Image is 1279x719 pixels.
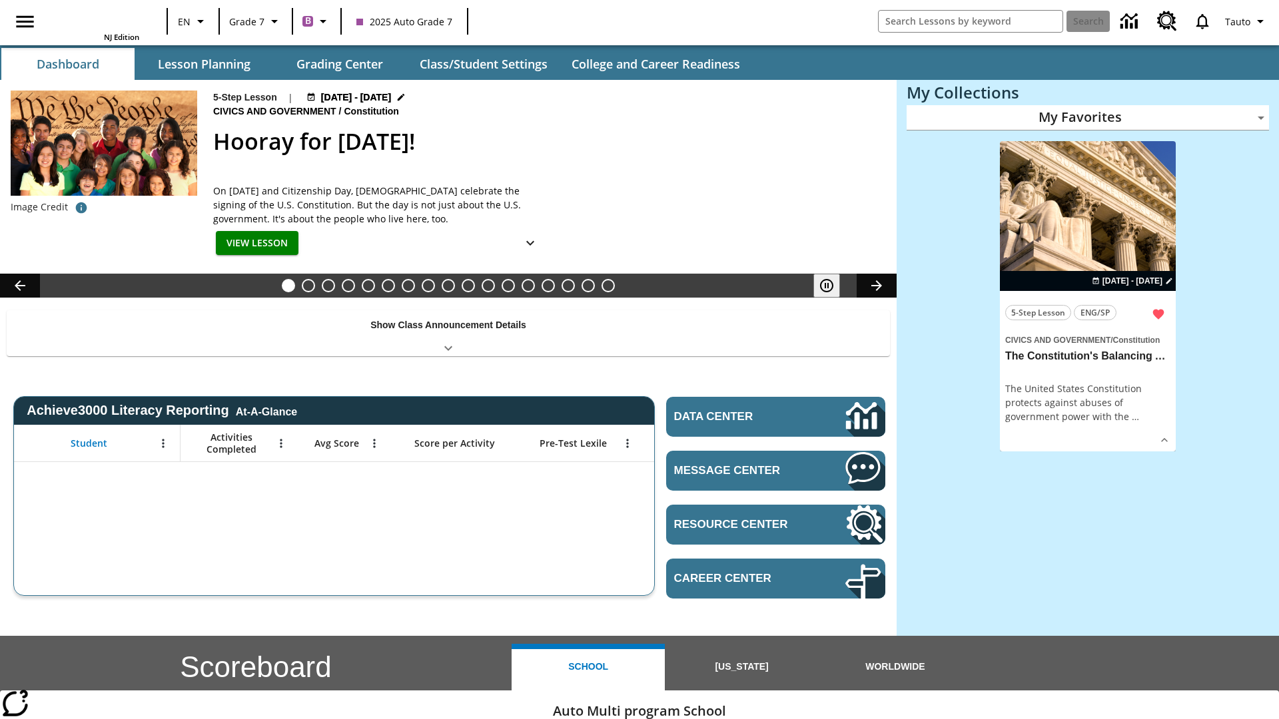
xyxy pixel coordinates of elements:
span: Constitution [1113,336,1160,345]
button: [US_STATE] [665,644,818,690]
button: Pause [813,274,840,298]
button: Show Details [517,231,544,256]
span: [DATE] - [DATE] [1102,275,1162,287]
div: My Favorites [907,105,1269,130]
button: Slide 8 The Last Homesteaders [422,279,435,292]
div: On [DATE] and Citizenship Day, [DEMOGRAPHIC_DATA] celebrate the signing of the U.S. Constitution.... [213,184,546,226]
span: [DATE] - [DATE] [321,91,391,105]
p: Show Class Announcement Details [370,318,526,332]
input: search field [879,11,1063,32]
span: Avg Score [314,437,359,449]
button: Open side menu [5,2,45,41]
span: Civics and Government [213,105,339,119]
span: Pre-Test Lexile [540,437,607,449]
button: ENG/SP [1074,305,1116,320]
span: 2025 Auto Grade 7 [356,15,452,29]
span: NJ Edition [104,32,139,42]
button: Slide 3 Back On Earth [322,279,335,292]
button: Image credit: doublediamondphoto/E+/Getty Images (background); FatCamera/iStock/Getty Images Plus [68,196,95,220]
button: Slide 17 Point of View [602,279,615,292]
button: Slide 16 The Constitution's Balancing Act [582,279,595,292]
span: Career Center [674,572,805,585]
button: Slide 12 The Invasion of the Free CD [502,279,515,292]
a: Data Center [666,397,885,437]
button: Aug 24 - Aug 24 Choose Dates [1089,275,1176,287]
button: Class/Student Settings [409,48,558,80]
button: Slide 13 Mixed Practice: Citing Evidence [522,279,535,292]
div: Pause [813,274,853,298]
span: Resource Center [674,518,805,531]
div: Home [53,4,139,42]
h2: Hooray for Constitution Day! [213,124,881,158]
button: Open Menu [364,433,384,453]
button: Language: EN, Select a language [172,9,214,33]
button: Aug 24 - Aug 24 Choose Dates [304,91,409,105]
button: School [512,644,665,690]
h3: My Collections [907,83,1269,102]
button: Open Menu [271,433,291,453]
button: Boost Class color is purple. Change class color [297,9,336,33]
span: 5-Step Lesson [1011,306,1065,320]
button: Slide 2 Get Ready to Celebrate Juneteenth! [302,279,315,292]
button: Open Menu [153,433,173,453]
button: Slide 7 Private! Keep Out! [402,279,415,292]
span: Activities Completed [187,431,275,455]
button: Slide 15 Career Lesson [562,279,575,292]
button: Open Menu [618,433,638,453]
a: Resource Center, Will open in new tab [666,505,885,545]
span: EN [178,15,191,29]
a: Career Center [666,559,885,599]
span: Civics and Government [1005,336,1110,345]
button: Slide 11 Fashion Forward in Ancient Rome [482,279,495,292]
button: Slide 9 Solar Power to the People [442,279,455,292]
span: / [1110,336,1112,345]
div: lesson details [1000,141,1176,452]
button: 5-Step Lesson [1005,305,1071,320]
p: 5-Step Lesson [213,91,277,105]
button: Slide 4 Free Returns: A Gain or a Drain? [342,279,355,292]
button: Remove from Favorites [1146,302,1170,326]
span: ENG/SP [1080,306,1110,320]
button: Dashboard [1,48,135,80]
button: Grading Center [273,48,406,80]
button: Slide 14 Pre-release lesson [542,279,555,292]
span: Message Center [674,464,805,477]
span: Student [71,437,107,449]
span: Tauto [1225,15,1250,29]
button: Worldwide [819,644,972,690]
img: A group of children smile against a background showing the U.S. Constitution, with the first line... [11,91,197,196]
button: Slide 10 Attack of the Terrifying Tomatoes [462,279,475,292]
span: B [305,13,311,29]
span: … [1132,410,1139,423]
button: Slide 1 Hooray for Constitution Day! [282,279,295,292]
button: Grade: Grade 7, Select a grade [224,9,288,33]
span: Score per Activity [414,437,495,449]
span: / [339,106,342,117]
button: Lesson carousel, Next [857,274,897,298]
button: College and Career Readiness [561,48,751,80]
span: Data Center [674,410,800,423]
span: | [288,91,293,105]
a: Resource Center, Will open in new tab [1149,3,1185,39]
button: Slide 6 Cruise Ships: Making Waves [382,279,395,292]
h3: The Constitution's Balancing Act [1005,350,1170,363]
button: Slide 5 Time for Moon Rules? [362,279,375,292]
div: At-A-Glance [236,403,297,418]
a: Home [53,5,139,32]
span: On Constitution Day and Citizenship Day, Americans celebrate the signing of the U.S. Constitution... [213,184,546,226]
a: Message Center [666,451,885,491]
button: Profile/Settings [1220,9,1274,33]
button: Show Details [1154,430,1174,450]
button: View Lesson [216,231,298,256]
a: Notifications [1185,4,1220,39]
span: Constitution [344,105,402,119]
div: Show Class Announcement Details [7,310,890,356]
span: Achieve3000 Literacy Reporting [27,403,297,418]
span: Grade 7 [229,15,264,29]
button: Lesson Planning [137,48,270,80]
span: Topic: Civics and Government/Constitution [1005,332,1170,347]
div: The United States Constitution protects against abuses of government power with the [1005,381,1170,423]
a: Data Center [1112,3,1149,40]
p: Image Credit [11,200,68,214]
